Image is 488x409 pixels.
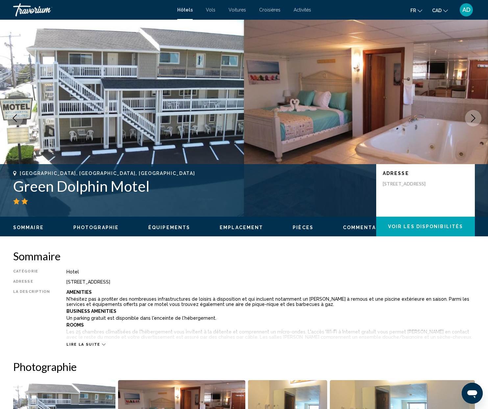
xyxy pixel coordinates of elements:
[458,3,475,17] button: User Menu
[20,171,195,176] span: [GEOGRAPHIC_DATA], [GEOGRAPHIC_DATA], [GEOGRAPHIC_DATA]
[148,225,190,230] button: Équipements
[293,225,313,230] span: Pièces
[410,8,416,13] span: fr
[148,225,190,230] span: Équipements
[13,249,475,263] h2: Sommaire
[13,279,50,285] div: Adresse
[7,110,23,126] button: Previous image
[383,171,468,176] p: Adresse
[13,360,475,373] h2: Photographie
[66,290,92,295] b: Amenities
[462,7,471,13] span: AD
[66,322,84,328] b: Rooms
[465,110,481,126] button: Next image
[206,7,215,12] a: Vols
[432,6,448,15] button: Change currency
[13,225,44,230] span: Sommaire
[13,290,50,339] div: La description
[66,279,475,285] div: [STREET_ADDRESS]
[66,309,116,314] b: Business Amenities
[13,269,50,274] div: Catégorie
[66,315,475,321] p: Un parking gratuit est disponible dans l'enceinte de l'hébergement.
[388,224,463,229] span: Voir les disponibilités
[259,7,281,12] a: Croisières
[220,225,263,230] button: Emplacement
[73,225,119,230] span: Photographie
[293,225,313,230] button: Pièces
[462,383,483,404] iframe: Bouton de lancement de la fenêtre de messagerie
[220,225,263,230] span: Emplacement
[13,3,171,16] a: Travorium
[432,8,442,13] span: CAD
[73,225,119,230] button: Photographie
[343,225,389,230] span: Commentaires
[13,178,370,195] h1: Green Dolphin Motel
[343,225,389,230] button: Commentaires
[13,225,44,230] button: Sommaire
[177,7,193,12] a: Hôtels
[66,342,100,347] span: Lire la suite
[66,296,475,307] p: N'hésitez pas à profiter des nombreuses infrastructures de loisirs à disposition et qui incluent ...
[376,217,475,236] button: Voir les disponibilités
[294,7,311,12] a: Activités
[66,342,105,347] button: Lire la suite
[229,7,246,12] a: Voitures
[383,181,435,187] p: [STREET_ADDRESS]
[410,6,422,15] button: Change language
[66,269,475,274] div: Hotel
